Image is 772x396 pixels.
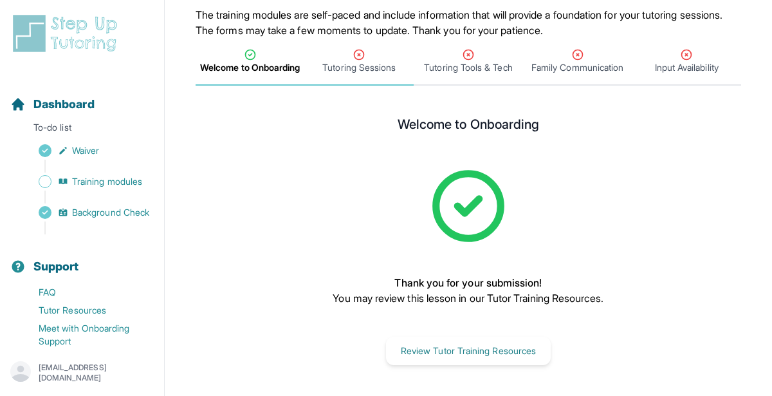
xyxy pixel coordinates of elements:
a: Dashboard [10,95,95,113]
button: Review Tutor Training Resources [386,337,551,365]
p: Thank you for your submission! [333,275,603,290]
span: Family Communication [531,61,623,74]
span: Welcome to Onboarding [200,61,300,74]
span: Background Check [72,206,149,219]
a: Background Check [10,203,164,222]
button: Support [5,237,159,281]
a: Review Tutor Training Resources [386,344,551,357]
span: Input Availability [655,61,719,74]
p: To-do list [5,121,159,139]
button: Dashboard [5,75,159,118]
h2: Welcome to Onboarding [398,117,539,137]
span: Support [33,258,79,276]
p: The training modules are self-paced and include information that will provide a foundation for yo... [196,7,741,38]
a: Meet with Onboarding Support [10,319,164,350]
span: Tutoring Tools & Tech [424,61,512,74]
span: Training modules [72,175,142,188]
img: logo [10,13,125,54]
p: You may review this lesson in our Tutor Training Resources. [333,290,603,306]
a: Contact Onboarding Support [10,350,164,368]
span: Waiver [72,144,99,157]
a: Waiver [10,142,164,160]
p: [EMAIL_ADDRESS][DOMAIN_NAME] [39,363,154,383]
a: Tutor Resources [10,301,164,319]
a: Training modules [10,173,164,191]
a: FAQ [10,283,164,301]
button: [EMAIL_ADDRESS][DOMAIN_NAME] [10,361,154,384]
span: Tutoring Sessions [322,61,396,74]
nav: Tabs [196,38,741,86]
span: Dashboard [33,95,95,113]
